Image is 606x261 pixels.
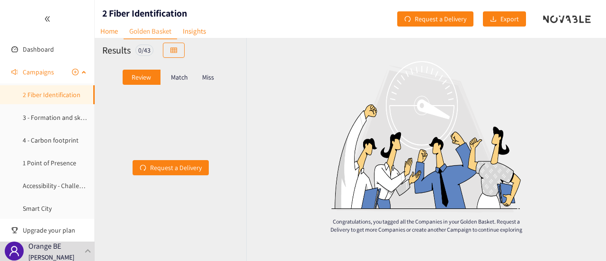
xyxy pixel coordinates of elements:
span: table [170,47,177,54]
h1: 2 Fiber Identification [102,7,187,20]
button: redoRequest a Delivery [133,160,209,175]
a: Home [95,24,124,38]
a: 1 Point of Presence [23,159,76,167]
p: Miss [202,73,214,81]
p: Orange BE [28,240,61,252]
p: Match [171,73,188,81]
h2: Results [102,44,131,57]
p: Congratulations, you tagged all the Companies in your Golden Basket. Request a Delivery to get mo... [324,217,528,234]
button: table [163,43,185,58]
span: user [9,245,20,257]
button: downloadExport [483,11,526,27]
span: redo [404,16,411,23]
a: 3 - Formation and skill maintenance [23,113,124,122]
span: trophy [11,227,18,234]
span: plus-circle [72,69,79,75]
a: Smart City [23,204,52,213]
a: Golden Basket [124,24,177,39]
a: 2 Fiber Identification [23,90,80,99]
a: Accessibility - Challenge Olympic Games 2024 [23,181,149,190]
span: sound [11,69,18,75]
button: redoRequest a Delivery [397,11,473,27]
div: 0 / 43 [135,45,153,56]
span: Upgrade your plan [23,221,87,240]
span: Request a Delivery [415,14,466,24]
span: double-left [44,16,51,22]
span: download [490,16,497,23]
a: 4 - Carbon footprint [23,136,79,144]
span: Export [500,14,519,24]
span: Campaigns [23,63,54,81]
p: Review [132,73,151,81]
iframe: Chat Widget [559,216,606,261]
span: redo [140,164,146,172]
a: Insights [177,24,212,38]
a: Dashboard [23,45,54,54]
span: Request a Delivery [150,162,202,173]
